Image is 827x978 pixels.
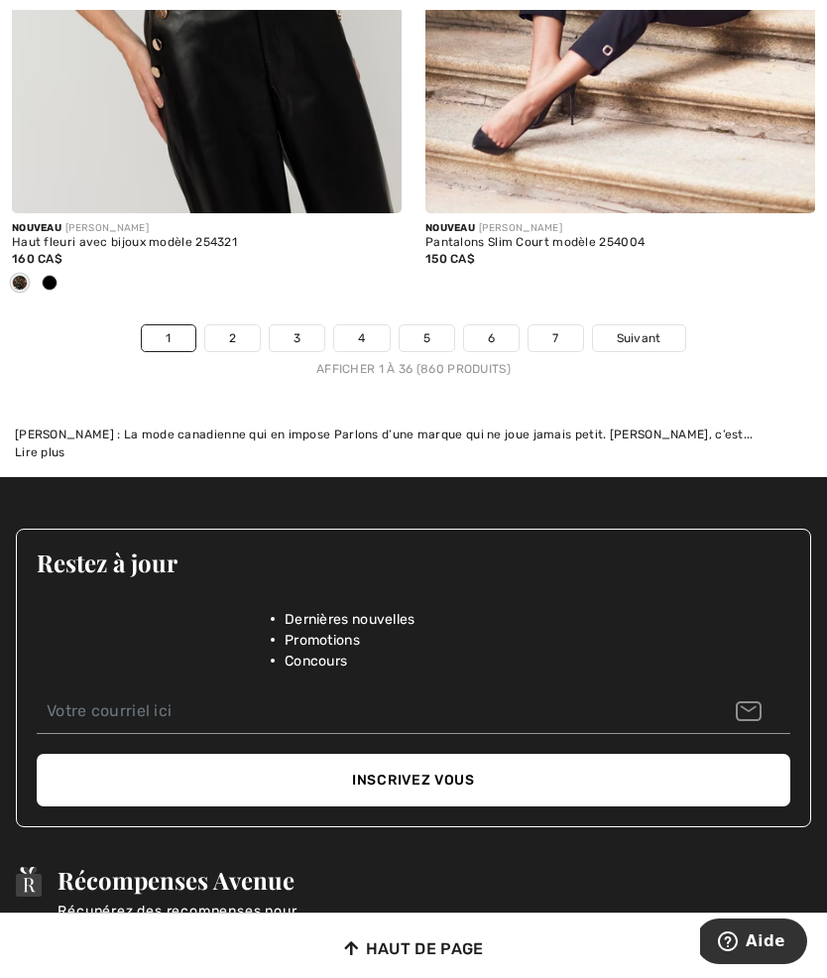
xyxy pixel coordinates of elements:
[12,221,402,236] div: [PERSON_NAME]
[15,426,812,443] div: [PERSON_NAME] : La mode canadienne qui en impose Parlons d’une marque qui ne joue jamais petit. [...
[464,325,519,351] a: 6
[425,222,475,234] span: Nouveau
[12,236,402,250] div: Haut fleuri avec bijoux modèle 254321
[425,221,815,236] div: [PERSON_NAME]
[529,325,582,351] a: 7
[16,867,42,897] img: Récompenses Avenue
[12,252,62,266] span: 160 CA$
[617,329,661,347] span: Suivant
[270,325,324,351] a: 3
[37,754,790,806] button: Inscrivez vous
[37,550,790,575] h3: Restez à jour
[285,651,347,672] span: Concours
[285,630,360,651] span: Promotions
[37,689,790,734] input: Votre courriel ici
[425,252,475,266] span: 150 CA$
[593,325,685,351] a: Suivant
[15,445,65,459] span: Lire plus
[5,268,35,301] div: Navy/gold
[35,268,64,301] div: Copper/Black
[58,867,355,893] h3: Récompenses Avenue
[12,222,61,234] span: Nouveau
[58,901,355,963] p: Récupérez des recompenses pour commander gratuitement ce que vous aimez.
[334,325,389,351] a: 4
[700,918,807,968] iframe: Ouvre un widget dans lequel vous pouvez trouver plus d’informations
[425,236,815,250] div: Pantalons Slim Court modèle 254004
[400,325,454,351] a: 5
[142,325,194,351] a: 1
[285,609,415,630] span: Dernières nouvelles
[205,325,260,351] a: 2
